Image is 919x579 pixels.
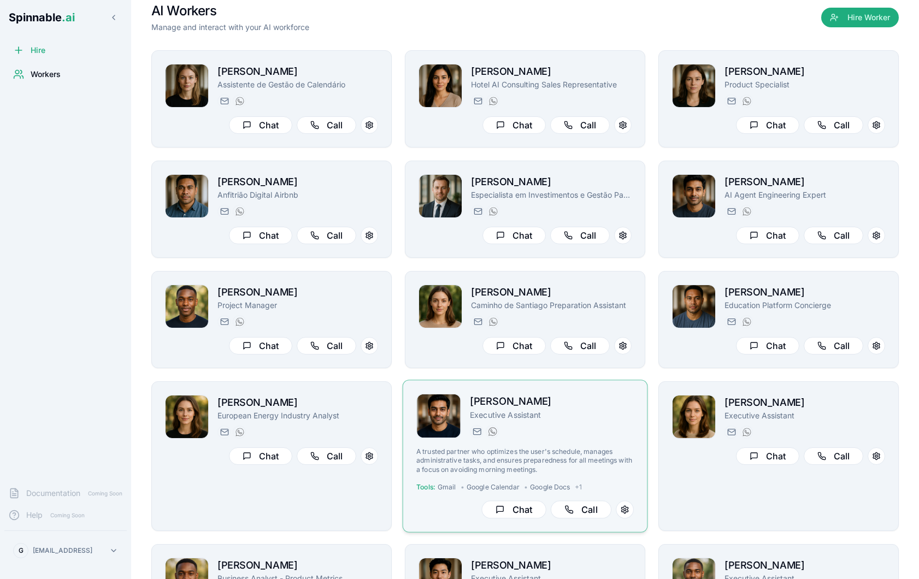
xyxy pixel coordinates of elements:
[471,300,632,311] p: Caminho de Santiago Preparation Assistant
[217,410,378,421] p: European Energy Industry Analyst
[235,317,244,326] img: WhatsApp
[673,285,715,328] img: Michael Taufa
[724,300,885,311] p: Education Platform Concierge
[736,337,799,355] button: Chat
[297,116,356,134] button: Call
[482,227,546,244] button: Chat
[724,426,738,439] button: Send email to daisy.borgessmith@getspinnable.ai
[486,94,499,108] button: WhatsApp
[217,190,378,200] p: Anfitrião Digital Airbnb
[486,315,499,328] button: WhatsApp
[736,116,799,134] button: Chat
[724,190,885,200] p: AI Agent Engineering Expert
[724,64,885,79] h2: [PERSON_NAME]
[724,315,738,328] button: Send email to michael.taufa@getspinnable.ai
[486,205,499,218] button: WhatsApp
[804,337,863,355] button: Call
[471,558,632,573] h2: [PERSON_NAME]
[804,447,863,465] button: Call
[467,483,520,492] span: Google Calendar
[33,546,92,555] p: [EMAIL_ADDRESS]
[673,175,715,217] img: Manuel Mehta
[461,483,464,492] span: •
[217,300,378,311] p: Project Manager
[217,174,378,190] h2: [PERSON_NAME]
[470,394,634,410] h2: [PERSON_NAME]
[217,64,378,79] h2: [PERSON_NAME]
[724,94,738,108] button: Send email to amelia.green@getspinnable.ai
[724,79,885,90] p: Product Specialist
[550,337,610,355] button: Call
[419,64,462,107] img: Rita Mansoor
[166,175,208,217] img: João Vai
[233,315,246,328] button: WhatsApp
[724,174,885,190] h2: [PERSON_NAME]
[488,427,497,436] img: WhatsApp
[489,207,498,216] img: WhatsApp
[217,285,378,300] h2: [PERSON_NAME]
[524,483,528,492] span: •
[550,227,610,244] button: Call
[217,426,231,439] button: Send email to daniela.anderson@getspinnable.ai
[151,22,309,33] p: Manage and interact with your AI workforce
[217,94,231,108] button: Send email to nina.omar@getspinnable.ai
[9,540,122,562] button: G[EMAIL_ADDRESS]
[229,116,292,134] button: Chat
[31,45,45,56] span: Hire
[9,11,75,24] span: Spinnable
[482,116,546,134] button: Chat
[724,558,885,573] h2: [PERSON_NAME]
[471,315,484,328] button: Send email to gloria.simon@getspinnable.ai
[740,315,753,328] button: WhatsApp
[26,488,80,499] span: Documentation
[471,64,632,79] h2: [PERSON_NAME]
[489,97,498,105] img: WhatsApp
[740,205,753,218] button: WhatsApp
[740,426,753,439] button: WhatsApp
[724,410,885,421] p: Executive Assistant
[471,285,632,300] h2: [PERSON_NAME]
[486,425,499,438] button: WhatsApp
[489,317,498,326] img: WhatsApp
[673,395,715,438] img: Daisy BorgesSmith
[804,227,863,244] button: Call
[233,426,246,439] button: WhatsApp
[217,315,231,328] button: Send email to brian.robinson@getspinnable.ai
[416,447,634,474] p: A trusted partner who optimizes the user's schedule, manages administrative tasks, and ensures pr...
[26,510,43,521] span: Help
[482,337,546,355] button: Chat
[85,488,126,499] span: Coming Soon
[470,409,634,420] p: Executive Assistant
[297,447,356,465] button: Call
[724,285,885,300] h2: [PERSON_NAME]
[217,79,378,90] p: Assistente de Gestão de Calendário
[235,207,244,216] img: WhatsApp
[229,227,292,244] button: Chat
[31,69,61,80] span: Workers
[297,337,356,355] button: Call
[724,395,885,410] h2: [PERSON_NAME]
[19,546,23,555] span: G
[233,94,246,108] button: WhatsApp
[217,205,231,218] button: Send email to joao.vai@getspinnable.ai
[471,94,484,108] button: Send email to rita.mansoor@getspinnable.ai
[229,337,292,355] button: Chat
[166,285,208,328] img: Brian Robinson
[419,285,462,328] img: Gloria Simon
[62,11,75,24] span: .ai
[471,174,632,190] h2: [PERSON_NAME]
[297,227,356,244] button: Call
[821,13,899,24] a: Hire Worker
[47,510,88,521] span: Coming Soon
[217,558,378,573] h2: [PERSON_NAME]
[471,79,632,90] p: Hotel AI Consulting Sales Representative
[166,64,208,107] img: Nina Omar
[229,447,292,465] button: Chat
[481,501,546,519] button: Chat
[736,227,799,244] button: Chat
[724,205,738,218] button: Send email to manuel.mehta@getspinnable.ai
[438,483,456,492] span: Gmail
[235,428,244,436] img: WhatsApp
[740,94,753,108] button: WhatsApp
[821,8,899,27] button: Hire Worker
